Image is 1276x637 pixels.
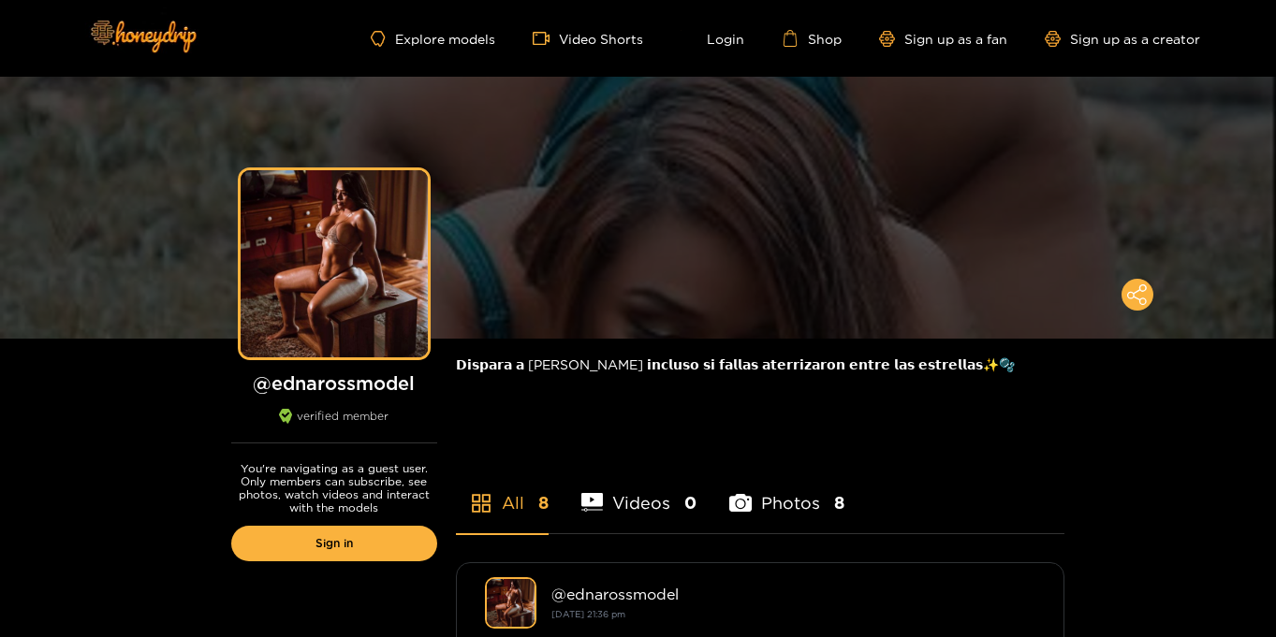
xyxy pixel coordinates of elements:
[231,371,437,395] h1: @ ednarossmodel
[231,409,437,443] div: verified member
[533,30,559,47] span: video-camera
[581,449,697,533] li: Videos
[456,449,549,533] li: All
[533,30,643,47] a: Video Shorts
[538,491,549,514] span: 8
[729,449,844,533] li: Photos
[485,577,536,629] img: ednarossmodel
[231,462,437,514] p: You're navigating as a guest user. Only members can subscribe, see photos, watch videos and inter...
[684,491,697,514] span: 0
[834,491,844,514] span: 8
[879,31,1007,47] a: Sign up as a fan
[231,526,437,561] a: Sign in
[1045,31,1200,47] a: Sign up as a creator
[782,30,842,47] a: Shop
[470,492,492,514] span: appstore
[371,31,494,47] a: Explore models
[551,586,1035,602] div: @ ednarossmodel
[456,339,1064,390] div: 𝗗𝗶𝘀𝗽𝗮𝗿𝗮 𝗮 [PERSON_NAME] 𝗶𝗻𝗰𝗹𝘂𝘀𝗼 𝘀𝗶 𝗳𝗮𝗹𝗹𝗮𝘀 𝗮𝘁𝗲𝗿𝗿𝗶𝘇𝗮𝗿𝗼𝗻 𝗲𝗻𝘁𝗿𝗲 𝗹𝗮𝘀 𝗲𝘀𝘁𝗿𝗲𝗹𝗹𝗮𝘀✨🫧
[681,30,744,47] a: Login
[551,609,625,619] small: [DATE] 21:36 pm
